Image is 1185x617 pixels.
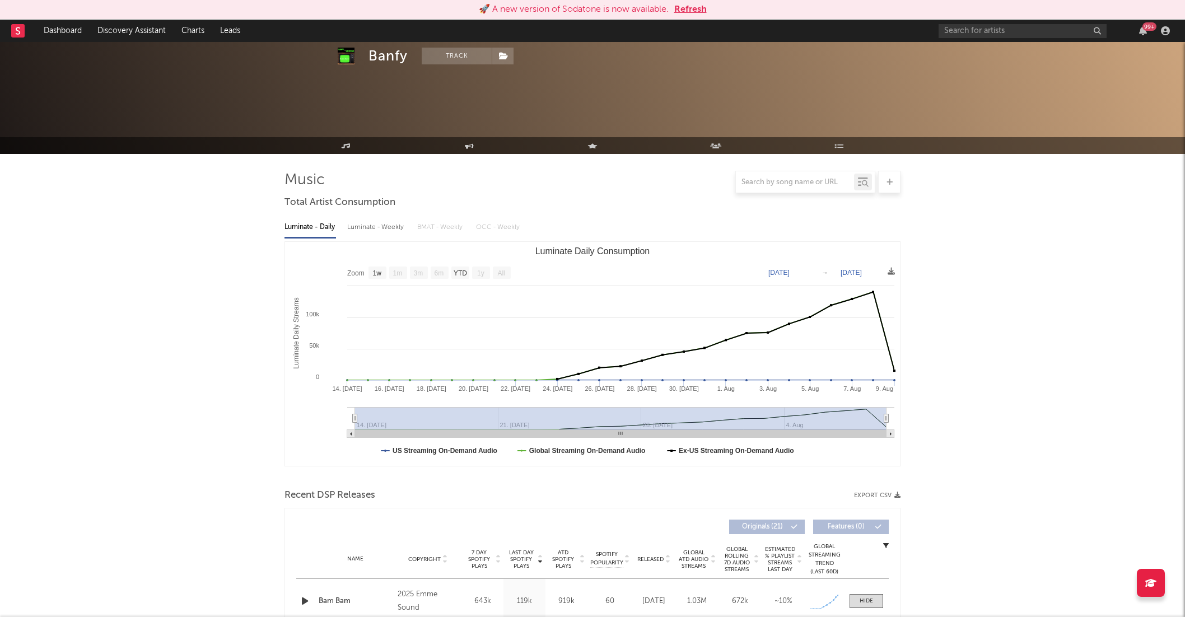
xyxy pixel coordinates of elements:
[347,218,406,237] div: Luminate - Weekly
[284,196,395,209] span: Total Artist Consumption
[529,447,646,455] text: Global Streaming On-Demand Audio
[435,269,444,277] text: 6m
[764,546,795,573] span: Estimated % Playlist Streams Last Day
[548,549,578,569] span: ATD Spotify Plays
[1139,26,1147,35] button: 99+
[808,543,841,576] div: Global Streaming Trend (Last 60D)
[627,385,657,392] text: 28. [DATE]
[319,555,392,563] div: Name
[414,269,423,277] text: 3m
[306,311,319,317] text: 100k
[333,385,362,392] text: 14. [DATE]
[464,596,501,607] div: 643k
[729,520,805,534] button: Originals(21)
[764,596,802,607] div: ~ 10 %
[721,546,752,573] span: Global Rolling 7D Audio Streams
[678,549,709,569] span: Global ATD Audio Streams
[635,596,673,607] div: [DATE]
[674,3,707,16] button: Refresh
[501,385,530,392] text: 22. [DATE]
[721,596,759,607] div: 672k
[393,447,497,455] text: US Streaming On-Demand Audio
[454,269,467,277] text: YTD
[417,385,446,392] text: 18. [DATE]
[408,556,441,563] span: Copyright
[841,269,862,277] text: [DATE]
[679,447,794,455] text: Ex-US Streaming On-Demand Audio
[768,269,790,277] text: [DATE]
[393,269,403,277] text: 1m
[174,20,212,42] a: Charts
[854,492,901,499] button: Export CSV
[464,549,494,569] span: 7 Day Spotify Plays
[590,550,623,567] span: Spotify Popularity
[347,269,365,277] text: Zoom
[422,48,492,64] button: Track
[375,385,404,392] text: 16. [DATE]
[736,523,788,530] span: Originals ( 21 )
[876,385,893,392] text: 9. Aug
[506,549,536,569] span: Last Day Spotify Plays
[319,596,392,607] a: Bam Bam
[36,20,90,42] a: Dashboard
[373,269,382,277] text: 1w
[212,20,248,42] a: Leads
[316,373,319,380] text: 0
[590,596,629,607] div: 60
[822,269,828,277] text: →
[1142,22,1156,31] div: 99 +
[398,588,459,615] div: 2025 Emme Sound
[669,385,699,392] text: 30. [DATE]
[479,3,669,16] div: 🚀 A new version of Sodatone is now available.
[284,489,375,502] span: Recent DSP Releases
[843,385,861,392] text: 7. Aug
[368,48,408,64] div: Banfy
[90,20,174,42] a: Discovery Assistant
[497,269,505,277] text: All
[736,178,854,187] input: Search by song name or URL
[813,520,889,534] button: Features(0)
[309,342,319,349] text: 50k
[820,523,872,530] span: Features ( 0 )
[585,385,614,392] text: 26. [DATE]
[285,242,900,466] svg: Luminate Daily Consumption
[801,385,819,392] text: 5. Aug
[548,596,585,607] div: 919k
[759,385,777,392] text: 3. Aug
[543,385,572,392] text: 24. [DATE]
[637,556,664,563] span: Released
[535,246,650,256] text: Luminate Daily Consumption
[717,385,735,392] text: 1. Aug
[459,385,488,392] text: 20. [DATE]
[477,269,484,277] text: 1y
[678,596,716,607] div: 1.03M
[939,24,1107,38] input: Search for artists
[284,218,336,237] div: Luminate - Daily
[506,596,543,607] div: 119k
[292,297,300,368] text: Luminate Daily Streams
